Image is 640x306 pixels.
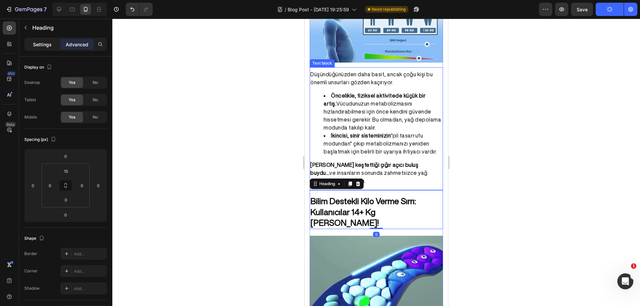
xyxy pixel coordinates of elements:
div: Beta [5,122,16,127]
div: 450 [6,71,16,76]
div: Text block [6,42,29,48]
span: / [285,6,286,13]
div: Shape [24,234,46,243]
span: Yes [69,114,75,120]
h2: Rich Text Editor. Editing area: main [5,176,138,210]
span: 1 [631,263,636,269]
p: Düşündüğünüzden daha basit, ancak çoğu kişi bu önemli unsurları gözden kaçırıyor. [6,52,138,68]
strong: İkincisi, sinir sisteminizin [26,114,86,120]
p: ⁠⁠⁠⁠⁠⁠⁠ [6,177,138,210]
div: Mobile [24,114,37,120]
span: Yes [69,80,75,86]
div: Add... [74,268,105,274]
strong: [PERSON_NAME] keşfettiği çığır açıcı buluş buydu... [6,144,114,157]
div: Desktop [24,80,40,86]
div: Spacing (px) [24,135,57,144]
p: 7 [44,5,47,13]
div: Display on [24,63,53,72]
span: No [93,114,98,120]
strong: Öncelikle, fiziksel aktivitede küçük bir artış. [19,74,121,88]
iframe: Intercom live chat [617,273,633,289]
p: ve insanların sonunda zahmetsizce yağ yakmasının sebebi bu. [6,142,138,166]
p: Settings [33,41,52,48]
iframe: Design area [305,19,448,306]
input: 15px [59,166,73,176]
div: Tablet [24,97,36,103]
span: Need republishing [372,6,406,12]
div: Undo/Redo [126,3,153,16]
div: Heading [13,162,32,168]
div: 0 [68,213,75,218]
input: 0px [77,180,87,190]
input: 0 [59,151,72,161]
div: Add... [74,251,105,257]
span: No [93,80,98,86]
div: Add... [74,286,105,292]
li: "pil tasarrufu modundan" çıkıp metabolizmanızı yeniden başlatmak için belirli bir uyarıya ihtiyac... [19,113,138,137]
span: Save [577,7,588,12]
button: 7 [3,3,50,16]
span: No [93,97,98,103]
p: Advanced [66,41,88,48]
strong: Bilim Destekli Kilo Verme Sırrı: Kullanıcılar 14+ Kg [PERSON_NAME]! [6,178,111,208]
input: 0px [59,195,73,205]
span: Blog Post - [DATE] 19:25:59 [288,6,349,13]
div: Border [24,251,37,257]
div: Shadow [24,285,40,291]
div: Corner [24,268,38,274]
input: 0 [93,180,103,190]
input: 0 [28,180,38,190]
input: 0 [59,210,72,220]
p: Heading [32,24,104,32]
li: Vücudunuzun metabolizmasını hızlandırabilmesi için önce kendini güvende hissetmesi gerekir. Bu ol... [19,73,138,113]
input: 0px [45,180,55,190]
span: Yes [69,97,75,103]
button: Save [571,3,593,16]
